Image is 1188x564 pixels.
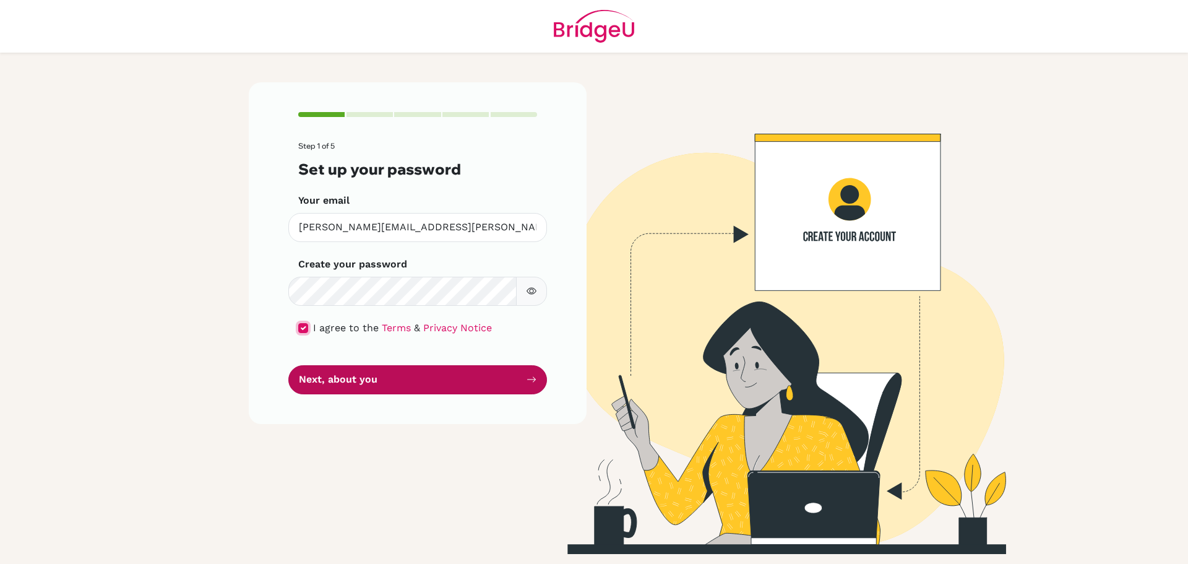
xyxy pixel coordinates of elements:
[298,257,407,272] label: Create your password
[298,141,335,150] span: Step 1 of 5
[418,82,1123,554] img: Create your account
[298,160,537,178] h3: Set up your password
[298,193,350,208] label: Your email
[313,322,379,334] span: I agree to the
[288,213,547,242] input: Insert your email*
[423,322,492,334] a: Privacy Notice
[288,365,547,394] button: Next, about you
[414,322,420,334] span: &
[382,322,411,334] a: Terms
